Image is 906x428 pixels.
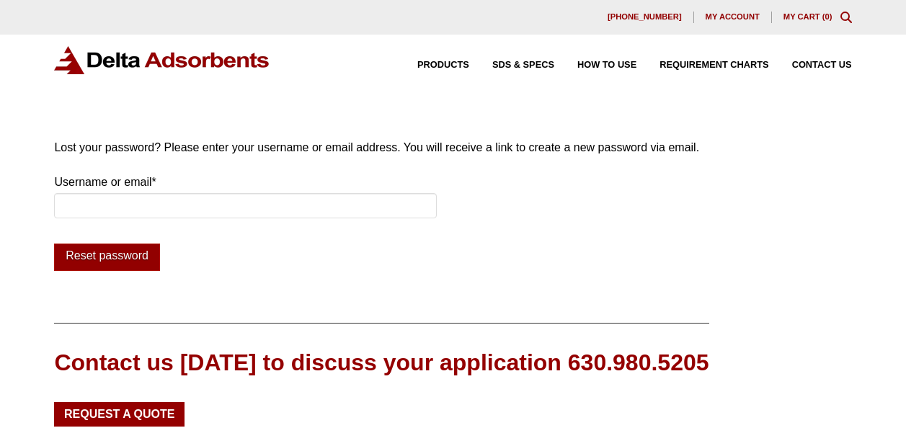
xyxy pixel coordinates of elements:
[54,172,437,192] label: Username or email
[54,244,159,271] button: Reset password
[54,138,851,157] p: Lost your password? Please enter your username or email address. You will receive a link to creat...
[394,61,469,70] a: Products
[54,347,709,379] div: Contact us [DATE] to discuss your application 630.980.5205
[417,61,469,70] span: Products
[783,12,832,21] a: My Cart (0)
[825,12,829,21] span: 0
[596,12,694,23] a: [PHONE_NUMBER]
[608,13,682,21] span: [PHONE_NUMBER]
[469,61,554,70] a: SDS & SPECS
[706,13,760,21] span: My account
[840,12,852,23] div: Toggle Modal Content
[64,409,175,420] span: Request a Quote
[792,61,852,70] span: Contact Us
[54,46,270,74] img: Delta Adsorbents
[54,402,185,427] a: Request a Quote
[769,61,852,70] a: Contact Us
[636,61,768,70] a: Requirement Charts
[577,61,636,70] span: How to Use
[694,12,772,23] a: My account
[492,61,554,70] span: SDS & SPECS
[659,61,768,70] span: Requirement Charts
[554,61,636,70] a: How to Use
